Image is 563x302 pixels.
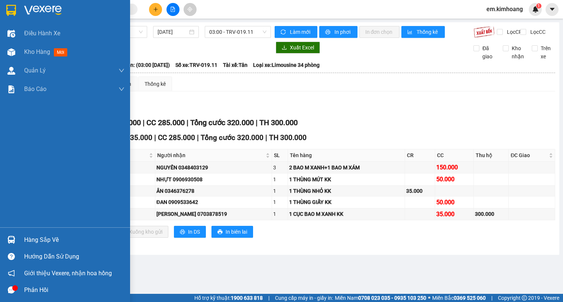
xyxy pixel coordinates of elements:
[54,48,67,56] span: mới
[435,149,474,162] th: CC
[288,149,405,162] th: Tên hàng
[116,61,170,69] span: Chuyến: (03:00 [DATE])
[290,43,314,52] span: Xuất Excel
[24,29,60,38] span: Điều hành xe
[407,29,414,35] span: bar-chart
[256,118,258,127] span: |
[454,295,486,301] strong: 0369 525 060
[143,118,145,127] span: |
[149,3,162,16] button: plus
[119,86,124,92] span: down
[8,286,15,293] span: message
[153,7,158,12] span: plus
[188,228,200,236] span: In DS
[265,133,267,142] span: |
[194,294,263,302] span: Hỗ trợ kỹ thuật:
[231,295,263,301] strong: 1900 633 818
[359,26,400,38] button: In đơn chọn
[8,253,15,260] span: question-circle
[226,228,247,236] span: In biên lai
[7,67,15,75] img: warehouse-icon
[24,48,50,55] span: Kho hàng
[156,187,271,195] div: ÂN 0346376278
[7,236,15,244] img: warehouse-icon
[509,44,527,61] span: Kho nhận
[436,163,472,172] div: 150.000
[405,149,435,162] th: CR
[289,198,404,206] div: 1 THÙNG GIẤY KK
[8,270,15,277] span: notification
[275,294,333,302] span: Cung cấp máy in - giấy in:
[549,6,556,13] span: caret-down
[259,118,298,127] span: TH 300.000
[217,229,223,235] span: printer
[154,133,156,142] span: |
[289,187,404,195] div: 1 THÙNG NHỎ KK
[156,163,271,172] div: NGUYÊN 0348403129
[546,3,559,16] button: caret-down
[473,26,495,38] img: 9k=
[504,28,523,36] span: Lọc CR
[119,133,152,142] span: CR 35.000
[157,151,265,159] span: Người nhận
[197,133,199,142] span: |
[527,28,547,36] span: Lọc CC
[24,269,112,278] span: Giới thiệu Vexere, nhận hoa hồng
[481,4,529,14] span: em.kimhoang
[406,187,434,195] div: 35.000
[158,28,187,36] input: 15/09/2025
[432,294,486,302] span: Miền Bắc
[211,226,253,238] button: printerIn biên lai
[522,295,527,301] span: copyright
[289,210,404,218] div: 1 CỤC BAO M XANH KK
[325,29,331,35] span: printer
[491,294,492,302] span: |
[184,3,197,16] button: aim
[276,42,320,53] button: downloadXuất Excel
[358,295,426,301] strong: 0708 023 035 - 0935 103 250
[24,285,124,296] div: Phản hồi
[7,48,15,56] img: warehouse-icon
[273,187,287,195] div: 1
[436,198,472,207] div: 50.000
[289,175,404,184] div: 1 THÙNG MÚT KK
[334,28,352,36] span: In phơi
[175,61,217,69] span: Số xe: TRV-019.11
[158,133,195,142] span: CC 285.000
[428,296,430,299] span: ⚪️
[180,229,185,235] span: printer
[6,5,16,16] img: logo-vxr
[289,163,404,172] div: 2 BAO M XANH+1 BAO M XÁM
[436,210,472,219] div: 35.000
[479,44,497,61] span: Đã giao
[24,66,46,75] span: Quản Lý
[436,175,472,184] div: 50.000
[156,210,271,218] div: [PERSON_NAME] 0703878519
[156,175,271,184] div: NHỰT 0906930508
[281,29,287,35] span: sync
[536,3,541,9] sup: 1
[273,163,287,172] div: 3
[7,85,15,93] img: solution-icon
[24,251,124,262] div: Hướng dẫn sử dụng
[275,26,317,38] button: syncLàm mới
[201,133,263,142] span: Tổng cước 320.000
[170,7,175,12] span: file-add
[511,151,547,159] span: ĐC Giao
[253,61,320,69] span: Loại xe: Limousine 34 phòng
[24,84,46,94] span: Báo cáo
[273,210,287,218] div: 1
[273,198,287,206] div: 1
[145,80,166,88] div: Thống kê
[268,294,269,302] span: |
[290,28,311,36] span: Làm mới
[401,26,445,38] button: bar-chartThống kê
[166,3,179,16] button: file-add
[319,26,357,38] button: printerIn phơi
[190,118,254,127] span: Tổng cước 320.000
[146,118,185,127] span: CC 285.000
[187,7,192,12] span: aim
[119,68,124,74] span: down
[209,26,266,38] span: 03:00 - TRV-019.11
[24,234,124,246] div: Hàng sắp về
